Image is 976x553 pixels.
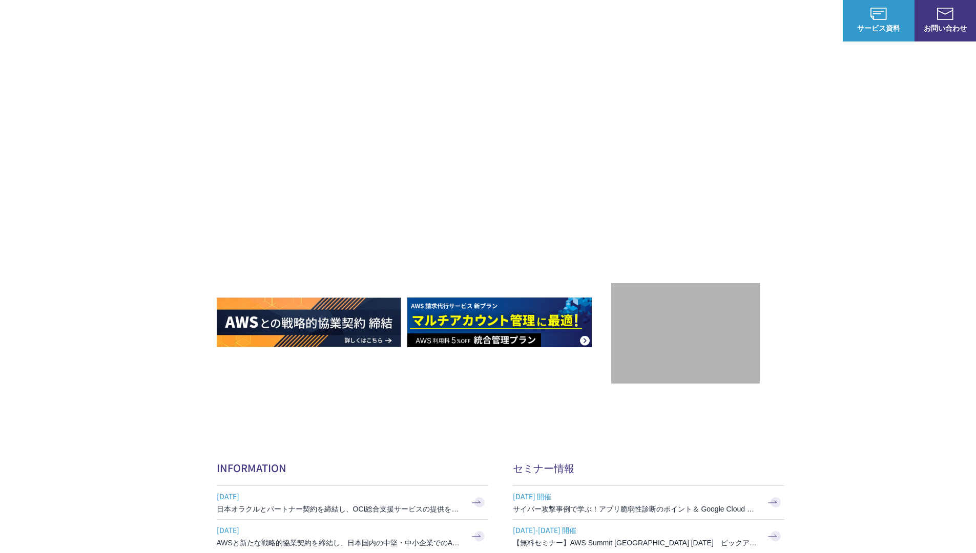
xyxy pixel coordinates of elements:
[695,15,724,26] a: 導入事例
[217,522,463,538] span: [DATE]
[488,15,513,26] p: 強み
[513,538,759,548] h3: 【無料セミナー】AWS Summit [GEOGRAPHIC_DATA] [DATE] ピックアップセッション
[915,23,976,33] span: お問い合わせ
[744,15,783,26] p: ナレッジ
[217,538,463,548] h3: AWSと新たな戦略的協業契約を締結し、日本国内の中堅・中小企業でのAWS活用を加速
[217,297,401,347] img: AWSとの戦略的協業契約 締結
[674,197,697,212] em: AWS
[407,297,592,347] img: AWS請求代行サービス 統合管理プラン
[217,486,488,519] a: [DATE] 日本オラクルとパートナー契約を締結し、OCI総合支援サービスの提供を開始
[843,23,915,33] span: サービス資料
[513,504,759,514] h3: サイバー攻撃事例で学ぶ！アプリ脆弱性診断のポイント＆ Google Cloud セキュリティ対策
[217,460,488,475] h2: INFORMATION
[627,197,744,237] p: 最上位プレミアティア サービスパートナー
[217,168,611,267] h1: AWS ジャーニーの 成功を実現
[937,8,953,20] img: お問い合わせ
[639,93,732,185] img: AWSプレミアティアサービスパートナー
[804,15,833,26] a: ログイン
[513,520,784,553] a: [DATE]-[DATE] 開催 【無料セミナー】AWS Summit [GEOGRAPHIC_DATA] [DATE] ピックアップセッション
[513,486,784,519] a: [DATE] 開催 サイバー攻撃事例で学ぶ！アプリ脆弱性診断のポイント＆ Google Cloud セキュリティ対策
[513,460,784,475] h2: セミナー情報
[217,520,488,553] a: [DATE] AWSと新たな戦略的協業契約を締結し、日本国内の中堅・中小企業でのAWS活用を加速
[118,10,192,31] span: NHN テコラス AWS総合支援サービス
[593,15,675,26] p: 業種別ソリューション
[513,522,759,538] span: [DATE]-[DATE] 開催
[632,299,739,373] img: 契約件数
[870,8,887,20] img: AWS総合支援サービス C-Chorus サービス資料
[217,488,463,504] span: [DATE]
[217,113,611,158] p: AWSの導入からコスト削減、 構成・運用の最適化からデータ活用まで 規模や業種業態を問わない マネージドサービスで
[217,504,463,514] h3: 日本オラクルとパートナー契約を締結し、OCI総合支援サービスの提供を開始
[513,488,759,504] span: [DATE] 開催
[15,8,192,33] a: AWS総合支援サービス C-Chorus NHN テコラスAWS総合支援サービス
[533,15,572,26] p: サービス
